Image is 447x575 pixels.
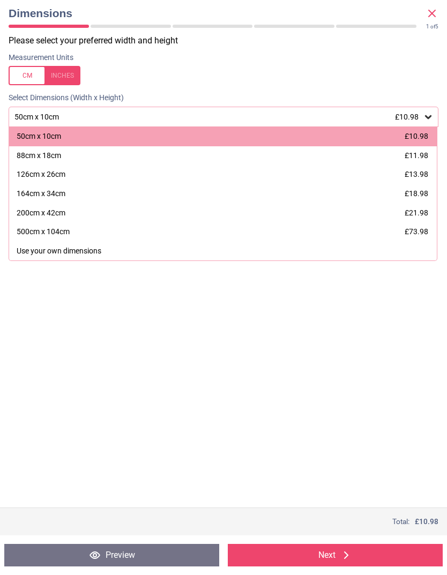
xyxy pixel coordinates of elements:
[9,53,73,63] label: Measurement Units
[17,208,65,219] div: 200cm x 42cm
[405,227,428,236] span: £73.98
[17,246,101,257] div: Use your own dimensions
[13,113,423,122] div: 50cm x 10cm
[426,24,429,29] span: 1
[9,5,426,21] span: Dimensions
[405,208,428,217] span: £21.98
[17,131,61,142] div: 50cm x 10cm
[9,517,438,527] div: Total:
[405,151,428,160] span: £11.98
[426,23,438,31] div: of 5
[405,132,428,140] span: £10.98
[228,544,443,566] button: Next
[395,113,419,121] span: £10.98
[17,227,70,237] div: 500cm x 104cm
[9,35,447,47] p: Please select your preferred width and height
[17,169,65,180] div: 126cm x 26cm
[419,517,438,526] span: 10.98
[4,544,219,566] button: Preview
[405,170,428,178] span: £13.98
[405,189,428,198] span: £18.98
[17,189,65,199] div: 164cm x 34cm
[415,517,438,527] span: £
[17,151,61,161] div: 88cm x 18cm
